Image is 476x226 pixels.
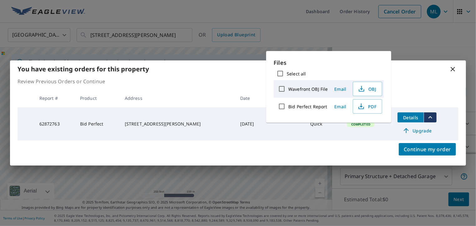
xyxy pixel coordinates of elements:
td: 62872763 [34,107,75,141]
button: detailsBtn-62872763 [398,112,424,122]
span: PDF [357,103,377,110]
label: Wavefront OBJ File [288,86,328,92]
a: Upgrade [398,126,437,136]
th: Date [235,89,267,107]
th: Report # [34,89,75,107]
span: Continue my order [404,145,451,154]
button: OBJ [353,82,382,96]
span: Details [401,115,420,121]
button: PDF [353,99,382,114]
button: Email [330,102,350,111]
span: OBJ [357,85,377,93]
span: Email [333,86,348,92]
p: Review Previous Orders or Continue [18,78,458,85]
td: Quick [305,107,342,141]
td: Bid Perfect [75,107,120,141]
span: Email [333,104,348,110]
span: Upgrade [401,127,433,134]
button: Email [330,84,350,94]
label: Select all [287,71,306,77]
button: Continue my order [399,143,456,156]
th: Address [120,89,235,107]
label: Bid Perfect Report [288,104,327,110]
p: Files [274,59,384,67]
b: You have existing orders for this property [18,65,149,73]
th: Product [75,89,120,107]
span: Completed [347,122,374,126]
div: [STREET_ADDRESS][PERSON_NAME] [125,121,230,127]
button: filesDropdownBtn-62872763 [424,112,437,122]
td: [DATE] [235,107,267,141]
